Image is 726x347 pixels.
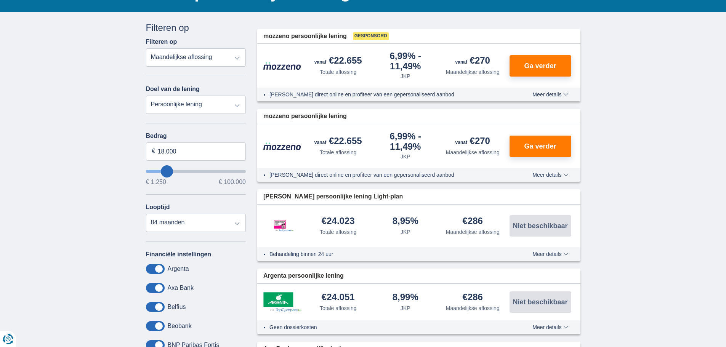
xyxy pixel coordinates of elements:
[513,222,567,229] span: Niet beschikbaar
[263,192,403,201] span: [PERSON_NAME] persoonlijke lening Light-plan
[455,136,490,147] div: €270
[219,179,246,185] span: € 100.000
[513,299,567,305] span: Niet beschikbaar
[524,62,556,69] span: Ga verder
[146,204,170,211] label: Looptijd
[263,112,347,121] span: mozzeno persoonlijke lening
[168,323,192,329] label: Beobank
[532,325,568,330] span: Meer details
[269,91,505,98] li: [PERSON_NAME] direct online en profiteer van een gepersonaliseerd aanbod
[527,172,574,178] button: Meer details
[322,293,355,303] div: €24.051
[463,216,483,227] div: €286
[320,149,357,156] div: Totale aflossing
[146,86,200,93] label: Doel van de lening
[263,292,301,312] img: product.pl.alt Argenta
[322,216,355,227] div: €24.023
[152,147,155,156] span: €
[401,228,410,236] div: JKP
[446,228,500,236] div: Maandelijkse aflossing
[314,56,362,67] div: €22.655
[510,215,571,237] button: Niet beschikbaar
[146,133,246,139] label: Bedrag
[524,143,556,150] span: Ga verder
[375,132,436,151] div: 6,99%
[510,291,571,313] button: Niet beschikbaar
[446,68,500,76] div: Maandelijkse aflossing
[510,136,571,157] button: Ga verder
[146,179,166,185] span: € 1.250
[320,68,357,76] div: Totale aflossing
[314,136,362,147] div: €22.655
[353,32,389,40] span: Gesponsord
[401,72,410,80] div: JKP
[532,92,568,97] span: Meer details
[393,216,418,227] div: 8,95%
[401,304,410,312] div: JKP
[263,272,344,280] span: Argenta persoonlijke lening
[527,91,574,98] button: Meer details
[269,323,505,331] li: Geen dossierkosten
[168,265,189,272] label: Argenta
[455,56,490,67] div: €270
[320,228,357,236] div: Totale aflossing
[168,304,186,310] label: Belfius
[375,51,436,71] div: 6,99%
[269,250,505,258] li: Behandeling binnen 24 uur
[146,170,246,173] input: wantToBorrow
[527,324,574,330] button: Meer details
[393,293,418,303] div: 8,99%
[510,55,571,77] button: Ga verder
[146,251,212,258] label: Financiële instellingen
[263,142,301,150] img: product.pl.alt Mozzeno
[146,21,246,34] div: Filteren op
[263,212,301,240] img: product.pl.alt Leemans Kredieten
[401,153,410,160] div: JKP
[263,62,301,70] img: product.pl.alt Mozzeno
[269,171,505,179] li: [PERSON_NAME] direct online en profiteer van een gepersonaliseerd aanbod
[532,251,568,257] span: Meer details
[532,172,568,177] span: Meer details
[263,32,347,41] span: mozzeno persoonlijke lening
[446,304,500,312] div: Maandelijkse aflossing
[320,304,357,312] div: Totale aflossing
[146,38,177,45] label: Filteren op
[527,251,574,257] button: Meer details
[168,285,194,291] label: Axa Bank
[463,293,483,303] div: €286
[446,149,500,156] div: Maandelijkse aflossing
